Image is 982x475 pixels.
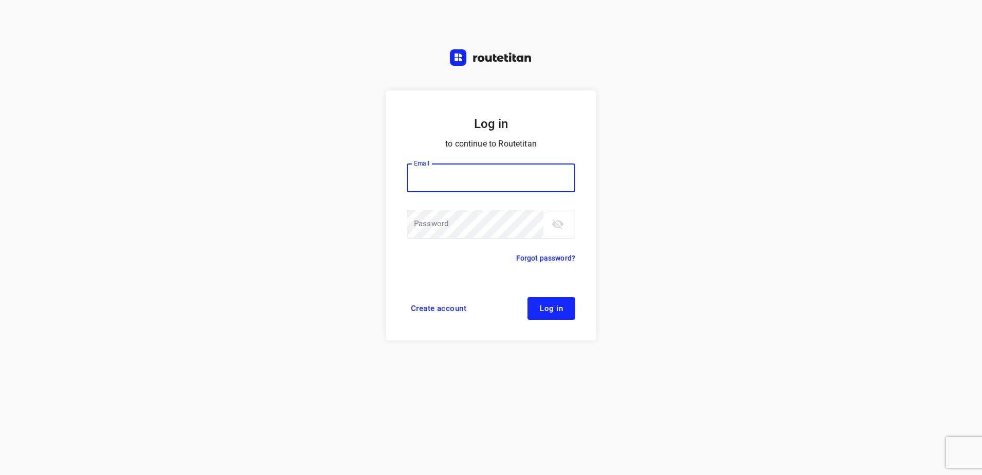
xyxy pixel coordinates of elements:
[450,49,532,66] img: Routetitan
[547,214,568,234] button: toggle password visibility
[527,297,575,320] button: Log in
[407,137,575,151] p: to continue to Routetitan
[450,49,532,68] a: Routetitan
[516,252,575,264] a: Forgot password?
[411,304,466,313] span: Create account
[407,297,470,320] a: Create account
[540,304,563,313] span: Log in
[407,115,575,133] h5: Log in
